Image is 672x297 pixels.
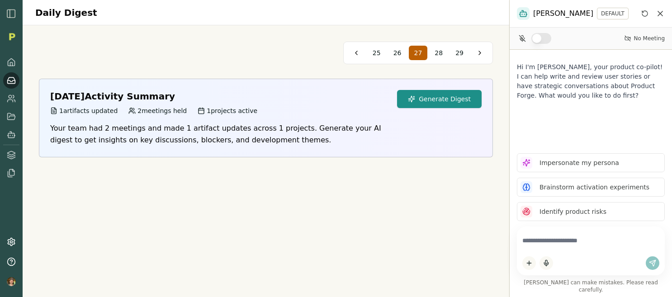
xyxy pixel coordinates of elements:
button: Brainstorm activation experiments [517,178,665,197]
span: 25 [373,48,381,57]
span: 1 projects active [207,106,257,115]
p: Your team had 2 meetings and made 1 artifact updates across 1 projects. Generate your AI digest t... [50,123,386,146]
button: Close chat [656,9,665,18]
img: sidebar [6,8,17,19]
span: 26 [393,48,402,57]
button: Reset conversation [639,8,650,19]
span: 28 [435,48,443,57]
span: 1 artifacts updated [59,106,118,115]
button: Start dictation [539,256,553,270]
img: profile [7,277,16,286]
span: No Meeting [634,35,665,42]
button: 29 [450,46,469,60]
button: 27 [409,46,428,60]
button: 26 [388,46,407,60]
p: Hi I'm [PERSON_NAME], your product co-pilot! I can help write and review user stories or have str... [517,62,665,100]
h2: [DATE] Activity Summary [50,90,386,103]
p: Impersonate my persona [539,158,619,168]
span: 27 [414,48,422,57]
button: Send message [646,256,659,270]
span: [PERSON_NAME] [533,8,593,19]
p: Brainstorm activation experiments [539,183,649,192]
span: 29 [455,48,464,57]
span: [PERSON_NAME] can make mistakes. Please read carefully. [517,279,665,293]
button: Identify product risks [517,202,665,221]
img: Organization logo [5,30,19,43]
button: 25 [367,46,386,60]
button: Help [3,254,19,270]
button: 28 [429,46,448,60]
p: Identify product risks [539,207,606,217]
button: Generate Digest [397,90,482,108]
button: DEFAULT [597,8,629,19]
button: Add content to chat [522,256,536,270]
button: Impersonate my persona [517,153,665,172]
span: 2 meetings held [137,106,187,115]
h1: Daily Digest [35,6,97,19]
